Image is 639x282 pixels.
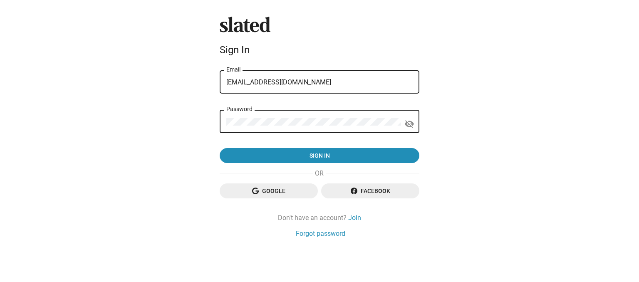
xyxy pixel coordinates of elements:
[220,17,419,59] sl-branding: Sign In
[321,183,419,198] button: Facebook
[226,148,413,163] span: Sign in
[220,148,419,163] button: Sign in
[226,183,311,198] span: Google
[401,116,418,132] button: Show password
[404,118,414,131] mat-icon: visibility_off
[220,44,419,56] div: Sign In
[220,183,318,198] button: Google
[328,183,413,198] span: Facebook
[220,213,419,222] div: Don't have an account?
[296,229,345,238] a: Forgot password
[348,213,361,222] a: Join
